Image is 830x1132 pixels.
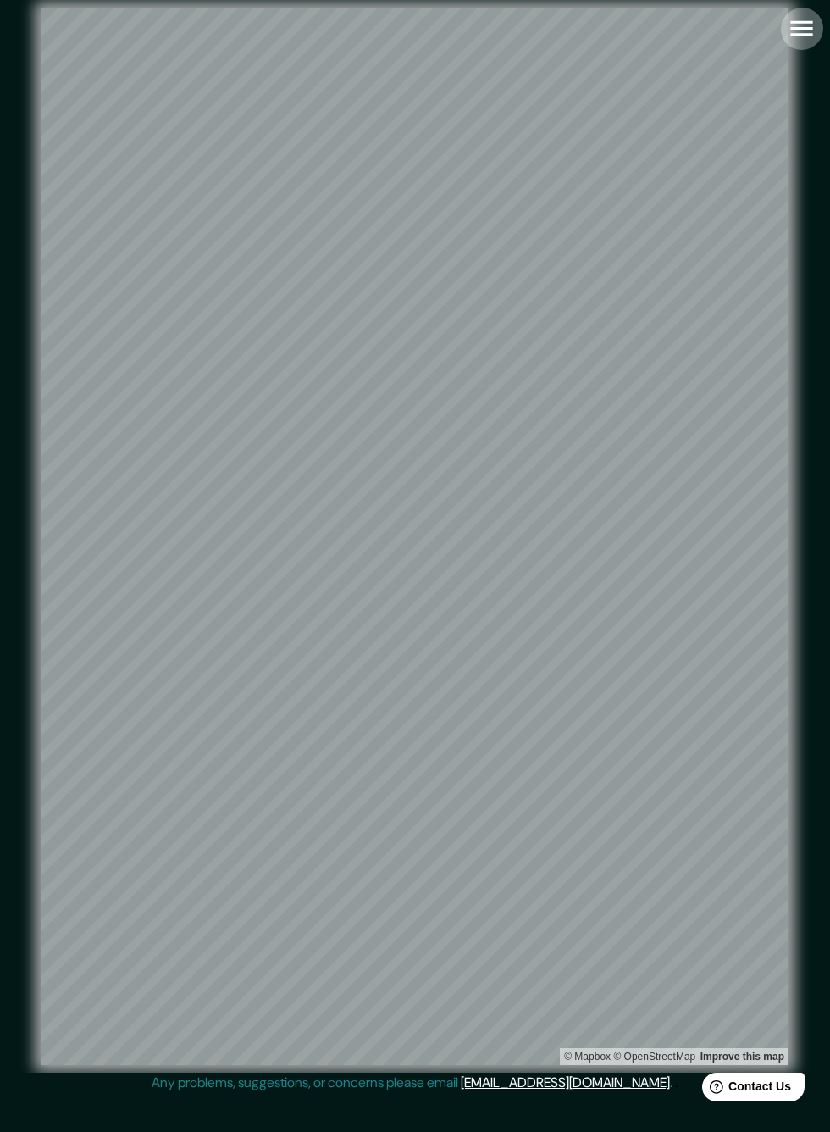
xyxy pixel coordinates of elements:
a: [EMAIL_ADDRESS][DOMAIN_NAME] [461,1074,670,1091]
div: . [675,1073,678,1093]
canvas: Map [41,8,788,1065]
p: Any problems, suggestions, or concerns please email . [152,1073,672,1093]
a: Mapbox [564,1051,611,1063]
a: Map feedback [700,1051,784,1063]
iframe: Help widget launcher [679,1066,811,1113]
div: . [672,1073,675,1093]
a: OpenStreetMap [613,1051,695,1063]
